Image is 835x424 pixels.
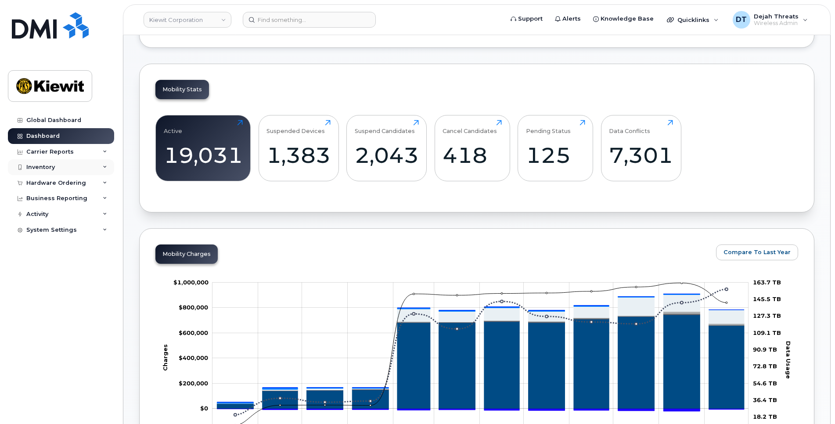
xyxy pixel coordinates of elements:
[753,313,781,320] tspan: 127.3 TB
[164,120,182,134] div: Active
[609,120,673,176] a: Data Conflicts7,301
[443,120,502,176] a: Cancel Candidates418
[723,248,791,256] span: Compare To Last Year
[677,16,709,23] span: Quicklinks
[144,12,231,28] a: Kiewit Corporation
[526,120,585,176] a: Pending Status125
[549,10,587,28] a: Alerts
[518,14,543,23] span: Support
[179,355,208,362] g: $0
[179,329,208,336] g: $0
[609,120,650,134] div: Data Conflicts
[587,10,660,28] a: Knowledge Base
[753,295,781,302] tspan: 145.5 TB
[443,120,497,134] div: Cancel Candidates
[173,279,209,286] tspan: $1,000,000
[661,11,725,29] div: Quicklinks
[609,142,673,168] div: 7,301
[753,396,777,403] tspan: 36.4 TB
[443,142,502,168] div: 418
[355,120,419,176] a: Suspend Candidates2,043
[754,20,799,27] span: Wireless Admin
[727,11,814,29] div: Dejah Threats
[217,409,744,411] g: Credits
[266,142,331,168] div: 1,383
[217,294,744,402] g: GST
[179,380,208,387] tspan: $200,000
[266,120,325,134] div: Suspended Devices
[164,120,243,176] a: Active19,031
[200,405,208,412] tspan: $0
[179,304,208,311] tspan: $800,000
[562,14,581,23] span: Alerts
[355,120,415,134] div: Suspend Candidates
[526,120,571,134] div: Pending Status
[753,346,777,353] tspan: 90.9 TB
[266,120,331,176] a: Suspended Devices1,383
[164,142,243,168] div: 19,031
[716,244,798,260] button: Compare To Last Year
[526,142,585,168] div: 125
[753,279,781,286] tspan: 163.7 TB
[797,386,828,417] iframe: Messenger Launcher
[243,12,376,28] input: Find something...
[601,14,654,23] span: Knowledge Base
[179,329,208,336] tspan: $600,000
[173,279,209,286] g: $0
[162,344,169,371] tspan: Charges
[736,14,747,25] span: DT
[179,380,208,387] g: $0
[179,355,208,362] tspan: $400,000
[785,341,792,379] tspan: Data Usage
[217,315,744,409] g: Rate Plan
[754,13,799,20] span: Dejah Threats
[355,142,419,168] div: 2,043
[179,304,208,311] g: $0
[753,380,777,387] tspan: 54.6 TB
[753,329,781,336] tspan: 109.1 TB
[753,413,777,420] tspan: 18.2 TB
[504,10,549,28] a: Support
[753,363,777,370] tspan: 72.8 TB
[217,294,744,403] g: Features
